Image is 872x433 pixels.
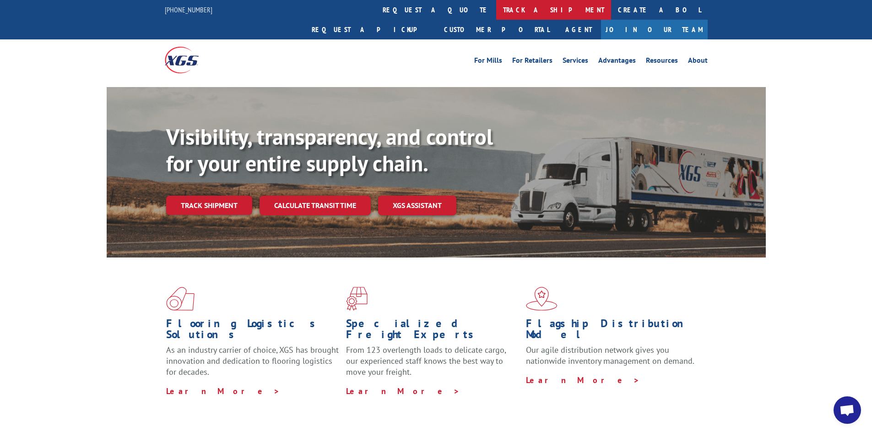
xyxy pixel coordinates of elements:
[512,57,552,67] a: For Retailers
[166,196,252,215] a: Track shipment
[526,318,699,345] h1: Flagship Distribution Model
[556,20,601,39] a: Agent
[688,57,708,67] a: About
[526,287,558,311] img: xgs-icon-flagship-distribution-model-red
[437,20,556,39] a: Customer Portal
[346,386,460,396] a: Learn More >
[378,196,456,215] a: XGS ASSISTANT
[166,122,493,177] b: Visibility, transparency, and control for your entire supply chain.
[166,318,339,345] h1: Flooring Logistics Solutions
[166,345,339,377] span: As an industry carrier of choice, XGS has brought innovation and dedication to flooring logistics...
[474,57,502,67] a: For Mills
[165,5,212,14] a: [PHONE_NUMBER]
[346,345,519,385] p: From 123 overlength loads to delicate cargo, our experienced staff knows the best way to move you...
[646,57,678,67] a: Resources
[601,20,708,39] a: Join Our Team
[305,20,437,39] a: Request a pickup
[346,287,368,311] img: xgs-icon-focused-on-flooring-red
[834,396,861,424] div: Open chat
[346,318,519,345] h1: Specialized Freight Experts
[526,375,640,385] a: Learn More >
[166,386,280,396] a: Learn More >
[526,345,694,366] span: Our agile distribution network gives you nationwide inventory management on demand.
[166,287,195,311] img: xgs-icon-total-supply-chain-intelligence-red
[563,57,588,67] a: Services
[598,57,636,67] a: Advantages
[260,196,371,215] a: Calculate transit time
